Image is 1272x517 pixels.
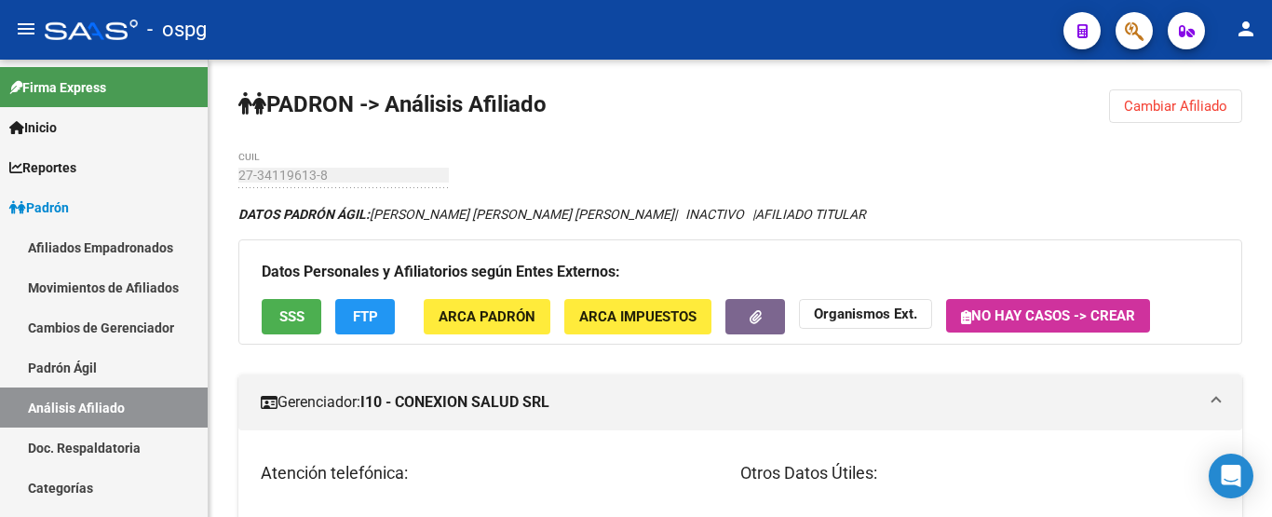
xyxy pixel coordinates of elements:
[238,207,370,222] strong: DATOS PADRÓN ÁGIL:
[799,299,932,328] button: Organismos Ext.
[579,309,697,326] span: ARCA Impuestos
[9,157,76,178] span: Reportes
[238,207,674,222] span: [PERSON_NAME] [PERSON_NAME] [PERSON_NAME]
[946,299,1150,333] button: No hay casos -> Crear
[814,306,917,323] strong: Organismos Ext.
[353,309,378,326] span: FTP
[15,18,37,40] mat-icon: menu
[262,299,321,333] button: SSS
[238,91,547,117] strong: PADRON -> Análisis Afiliado
[335,299,395,333] button: FTP
[9,117,57,138] span: Inicio
[262,259,1219,285] h3: Datos Personales y Afiliatorios según Entes Externos:
[439,309,535,326] span: ARCA Padrón
[360,392,549,413] strong: I10 - CONEXION SALUD SRL
[261,460,718,486] h3: Atención telefónica:
[1124,98,1227,115] span: Cambiar Afiliado
[424,299,550,333] button: ARCA Padrón
[279,309,304,326] span: SSS
[261,392,1198,413] mat-panel-title: Gerenciador:
[1209,454,1253,498] div: Open Intercom Messenger
[9,197,69,218] span: Padrón
[1235,18,1257,40] mat-icon: person
[755,207,866,222] span: AFILIADO TITULAR
[9,77,106,98] span: Firma Express
[564,299,711,333] button: ARCA Impuestos
[961,307,1135,324] span: No hay casos -> Crear
[238,374,1242,430] mat-expansion-panel-header: Gerenciador:I10 - CONEXION SALUD SRL
[1109,89,1242,123] button: Cambiar Afiliado
[740,460,1220,486] h3: Otros Datos Útiles:
[238,207,866,222] i: | INACTIVO |
[147,9,207,50] span: - ospg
